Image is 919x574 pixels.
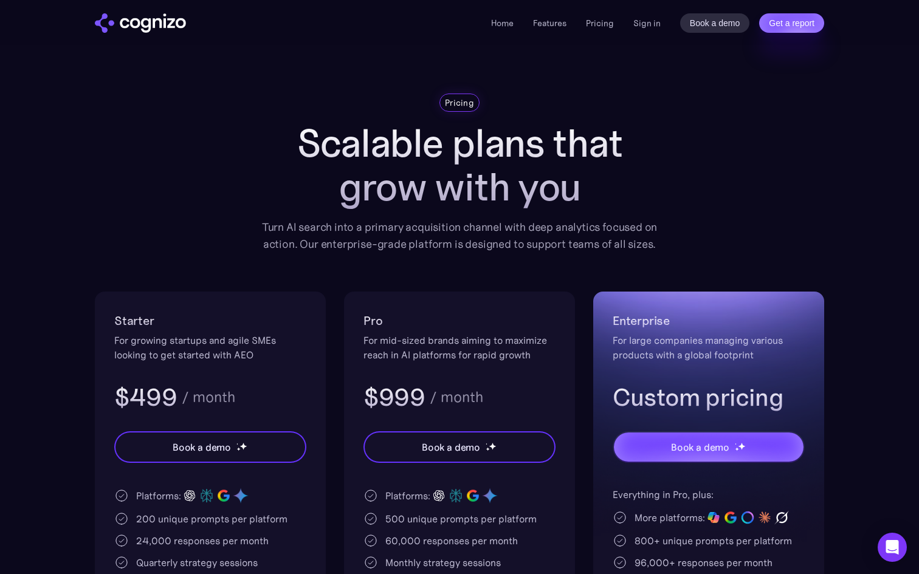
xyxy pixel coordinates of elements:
img: star [735,443,737,445]
div: Book a demo [173,440,231,454]
a: Book a demo [680,13,750,33]
img: star [738,442,746,450]
div: Book a demo [671,440,729,454]
a: Features [533,18,566,29]
a: Home [491,18,514,29]
div: Everything in Pro, plus: [613,487,805,502]
div: Open Intercom Messenger [878,533,907,562]
h2: Pro [363,311,556,330]
a: Sign in [633,16,661,30]
h2: Enterprise [613,311,805,330]
div: Turn AI search into a primary acquisition channel with deep analytics focused on action. Our ente... [253,219,666,253]
h3: Custom pricing [613,381,805,413]
div: Book a demo [422,440,480,454]
h3: $999 [363,381,425,413]
div: Quarterly strategy sessions [136,555,258,570]
div: 800+ unique prompts per platform [635,533,792,548]
div: More platforms: [635,510,705,525]
h1: Scalable plans that grow with you [253,121,666,209]
a: Pricing [586,18,614,29]
img: star [239,442,247,450]
div: 500 unique prompts per platform [385,511,537,526]
div: 200 unique prompts per platform [136,511,287,526]
div: Platforms: [385,488,430,503]
img: star [486,443,487,445]
img: star [486,447,490,451]
div: 60,000 responses per month [385,533,518,548]
h2: Starter [114,311,306,330]
a: Get a report [759,13,824,33]
img: star [489,442,497,450]
img: cognizo logo [95,13,186,33]
img: star [735,447,739,451]
a: Book a demostarstarstar [613,431,805,463]
img: star [236,447,241,451]
a: Book a demostarstarstar [114,431,306,463]
div: For mid-sized brands aiming to maximize reach in AI platforms for rapid growth [363,333,556,362]
div: Platforms: [136,488,181,503]
div: Monthly strategy sessions [385,555,501,570]
a: Book a demostarstarstar [363,431,556,463]
div: 96,000+ responses per month [635,555,773,570]
div: / month [182,390,235,405]
a: home [95,13,186,33]
div: Pricing [445,97,474,109]
img: star [236,443,238,445]
div: For growing startups and agile SMEs looking to get started with AEO [114,333,306,362]
div: 24,000 responses per month [136,533,269,548]
div: / month [430,390,483,405]
div: For large companies managing various products with a global footprint [613,333,805,362]
h3: $499 [114,381,177,413]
